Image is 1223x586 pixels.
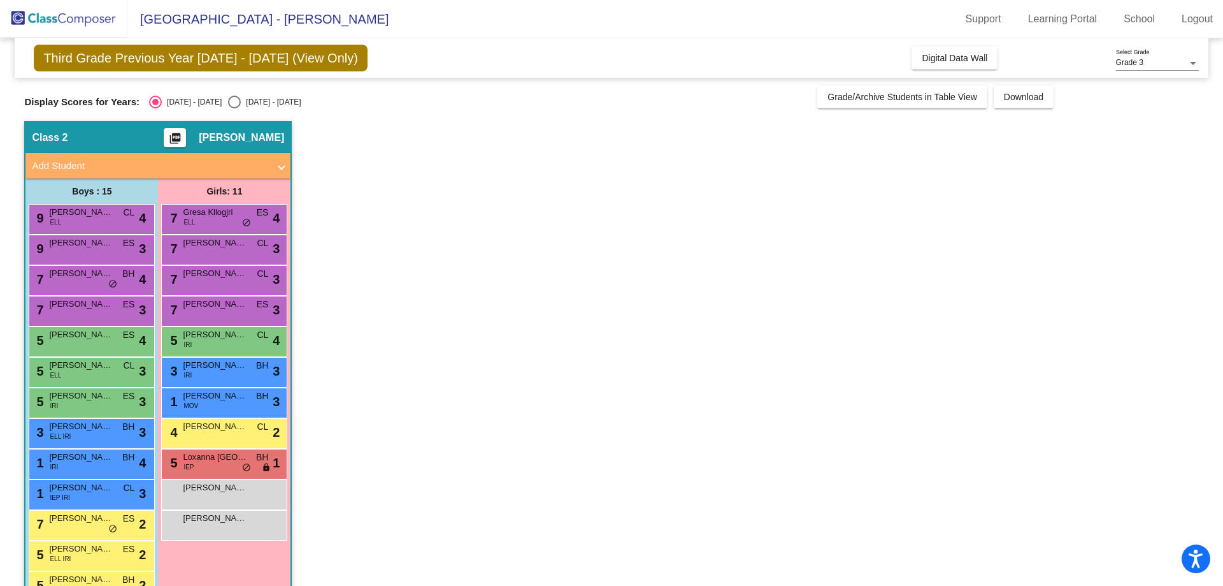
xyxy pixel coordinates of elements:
[108,524,117,534] span: do_not_disturb_alt
[139,423,146,442] span: 3
[242,218,251,228] span: do_not_disturb_alt
[49,451,113,464] span: [PERSON_NAME]
[50,493,70,502] span: IEP IRI
[139,300,146,319] span: 3
[122,420,134,434] span: BH
[257,328,269,342] span: CL
[49,328,113,341] span: [PERSON_NAME]
[167,456,177,470] span: 5
[33,425,43,439] span: 3
[50,401,58,411] span: IRI
[49,573,113,586] span: [PERSON_NAME]
[108,279,117,289] span: do_not_disturb_alt
[183,390,247,402] span: [PERSON_NAME]'[PERSON_NAME]
[257,420,269,434] span: CL
[34,45,368,71] span: Third Grade Previous Year [DATE] - [DATE] (View Only)
[167,333,177,348] span: 5
[149,96,301,108] mat-radio-group: Select an option
[124,206,135,219] span: CL
[33,395,43,409] span: 5
[50,462,58,472] span: IRI
[262,463,271,473] span: lock
[139,453,146,472] span: 4
[33,333,43,348] span: 5
[922,53,987,63] span: Digital Data Wall
[183,481,247,494] span: [PERSON_NAME]
[124,359,135,372] span: CL
[139,270,146,289] span: 4
[273,392,280,411] span: 3
[1004,92,1043,102] span: Download
[256,451,268,464] span: BH
[33,303,43,317] span: 7
[183,451,247,464] span: Loxanna [GEOGRAPHIC_DATA]
[183,512,247,525] span: [PERSON_NAME]
[123,512,135,525] span: ES
[183,420,247,433] span: [PERSON_NAME]
[167,242,177,256] span: 7
[1171,9,1223,29] a: Logout
[33,211,43,225] span: 9
[33,548,43,562] span: 5
[183,298,247,311] span: [PERSON_NAME]
[183,340,192,349] span: IRI
[167,303,177,317] span: 7
[33,272,43,286] span: 7
[127,9,389,29] span: [GEOGRAPHIC_DATA] - [PERSON_NAME]
[49,481,113,494] span: [PERSON_NAME]
[49,359,113,372] span: [PERSON_NAME]
[183,328,247,341] span: [PERSON_NAME]
[256,359,268,372] span: BH
[49,298,113,311] span: [PERSON_NAME]
[242,463,251,473] span: do_not_disturb_alt
[912,47,998,70] button: Digital Data Wall
[167,395,177,409] span: 1
[50,370,61,380] span: ELL
[123,298,135,311] span: ES
[183,237,247,249] span: [PERSON_NAME]
[32,159,269,173] mat-panel-title: Add Student
[122,267,134,281] span: BH
[123,328,135,342] span: ES
[257,237,269,250] span: CL
[33,456,43,470] span: 1
[955,9,1012,29] a: Support
[168,132,183,150] mat-icon: picture_as_pdf
[273,300,280,319] span: 3
[50,432,71,441] span: ELL IRI
[139,209,146,228] span: 4
[139,362,146,381] span: 3
[183,267,247,280] span: [PERSON_NAME]
[49,206,113,219] span: [PERSON_NAME]
[167,211,177,225] span: 7
[183,462,194,472] span: IEP
[257,206,269,219] span: ES
[183,217,195,227] span: ELL
[49,390,113,402] span: [PERSON_NAME]
[827,92,977,102] span: Grade/Archive Students in Table View
[123,390,135,403] span: ES
[241,96,301,108] div: [DATE] - [DATE]
[273,331,280,350] span: 4
[817,85,987,108] button: Grade/Archive Students in Table View
[273,209,280,228] span: 4
[273,239,280,258] span: 3
[1018,9,1108,29] a: Learning Portal
[273,362,280,381] span: 3
[32,131,68,144] span: Class 2
[158,179,290,204] div: Girls: 11
[25,179,158,204] div: Boys : 15
[164,128,186,147] button: Print Students Details
[49,543,113,555] span: [PERSON_NAME] [PERSON_NAME]
[124,481,135,495] span: CL
[139,392,146,411] span: 3
[183,401,198,411] span: MOV
[25,153,290,179] mat-expansion-panel-header: Add Student
[122,451,134,464] span: BH
[162,96,222,108] div: [DATE] - [DATE]
[33,517,43,531] span: 7
[199,131,284,144] span: [PERSON_NAME]
[139,515,146,534] span: 2
[33,487,43,501] span: 1
[49,267,113,280] span: [PERSON_NAME]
